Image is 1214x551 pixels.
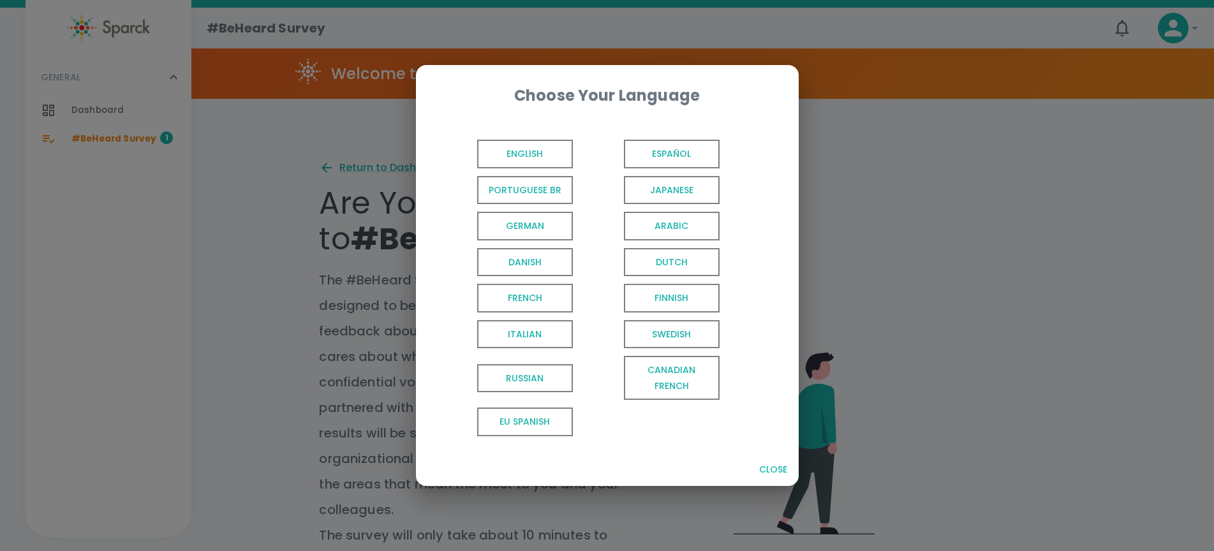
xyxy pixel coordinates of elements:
span: Español [624,140,720,168]
span: Swedish [624,320,720,349]
button: Danish [431,244,578,281]
span: Portuguese BR [477,176,573,205]
button: French [431,280,578,316]
button: Español [578,136,725,172]
button: Close [753,458,794,481]
span: Japanese [624,176,720,205]
span: English [477,140,573,168]
span: EU Spanish [477,408,573,436]
button: English [431,136,578,172]
button: Dutch [578,244,725,281]
span: Italian [477,320,573,349]
span: Canadian French [624,356,720,400]
button: EU Spanish [431,404,578,440]
button: Arabic [578,208,725,244]
button: Russian [431,352,578,404]
button: Swedish [578,316,725,353]
span: Arabic [624,212,720,240]
button: Portuguese BR [431,172,578,209]
button: Italian [431,316,578,353]
span: Finnish [624,284,720,312]
div: Choose Your Language [436,85,778,106]
span: Russian [477,364,573,393]
span: Dutch [624,248,720,277]
span: Danish [477,248,573,277]
button: Japanese [578,172,725,209]
span: German [477,212,573,240]
button: Canadian French [578,352,725,404]
button: German [431,208,578,244]
span: French [477,284,573,312]
button: Finnish [578,280,725,316]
